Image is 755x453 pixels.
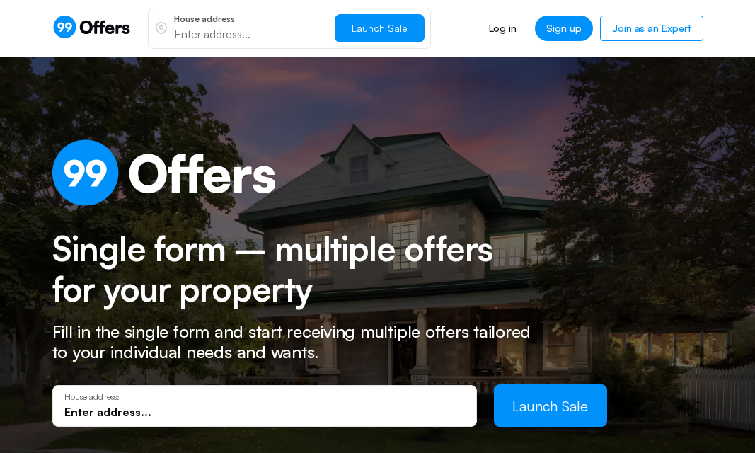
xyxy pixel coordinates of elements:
p: House address: [64,392,465,402]
p: House address: [174,15,323,23]
span: Launch Sale [352,22,408,34]
input: Enter address... [174,26,323,42]
a: Sign up [535,16,593,41]
button: Launch Sale [494,384,607,427]
h2: Single form – multiple offers for your property [52,229,523,310]
button: Launch Sale [335,14,425,42]
span: Launch Sale [512,397,588,415]
a: Log in [478,16,528,41]
a: Join as an Expert [600,16,703,41]
p: Fill in the single form and start receiving multiple offers tailored to your individual needs and... [52,321,548,362]
input: Enter address... [64,404,465,420]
